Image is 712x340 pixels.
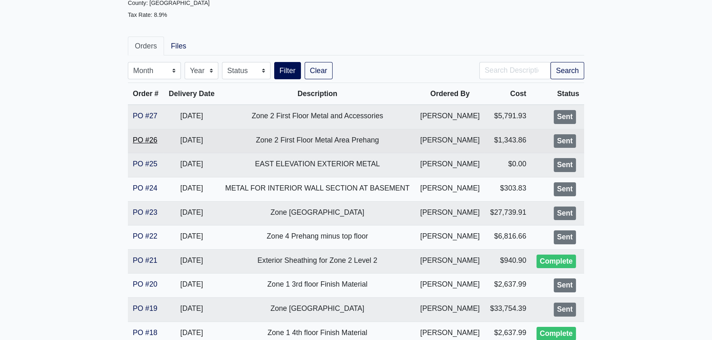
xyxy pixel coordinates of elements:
td: $303.83 [485,177,531,201]
td: $0.00 [485,153,531,177]
div: Sent [554,134,576,148]
th: Delivery Date [164,83,220,105]
td: $33,754.39 [485,297,531,322]
td: $27,739.91 [485,201,531,225]
td: Zone [GEOGRAPHIC_DATA] [220,297,415,322]
button: Search [550,62,584,79]
td: [PERSON_NAME] [415,177,485,201]
a: PO #20 [133,280,157,288]
td: [DATE] [164,225,220,250]
a: PO #27 [133,112,157,120]
td: Zone [GEOGRAPHIC_DATA] [220,201,415,225]
td: Zone 1 3rd floor Finish Material [220,273,415,298]
td: METAL FOR INTERIOR WALL SECTION AT BASEMENT [220,177,415,201]
td: [DATE] [164,297,220,322]
td: [DATE] [164,201,220,225]
td: $5,791.93 [485,105,531,129]
div: Sent [554,230,576,244]
td: [PERSON_NAME] [415,273,485,298]
td: [DATE] [164,105,220,129]
td: [PERSON_NAME] [415,201,485,225]
div: Sent [554,207,576,221]
div: Sent [554,110,576,124]
td: [PERSON_NAME] [415,153,485,177]
td: [DATE] [164,273,220,298]
th: Description [220,83,415,105]
button: Filter [274,62,301,79]
a: Clear [305,62,333,79]
div: Sent [554,278,576,292]
a: Orders [128,37,164,55]
a: Files [164,37,193,55]
th: Ordered By [415,83,485,105]
td: [PERSON_NAME] [415,105,485,129]
td: Zone 2 First Floor Metal and Accessories [220,105,415,129]
td: [DATE] [164,249,220,273]
td: [PERSON_NAME] [415,225,485,250]
td: Zone 2 First Floor Metal Area Prehang [220,129,415,153]
td: [PERSON_NAME] [415,297,485,322]
a: PO #18 [133,329,157,337]
a: PO #25 [133,160,157,168]
td: [PERSON_NAME] [415,249,485,273]
td: [DATE] [164,177,220,201]
td: Zone 4 Prehang minus top floor [220,225,415,250]
td: $6,816.66 [485,225,531,250]
th: Status [531,83,584,105]
small: Tax Rate: 8.9% [128,11,167,18]
td: $1,343.86 [485,129,531,153]
th: Cost [485,83,531,105]
td: [DATE] [164,129,220,153]
td: $940.90 [485,249,531,273]
td: [DATE] [164,153,220,177]
td: Exterior Sheathing for Zone 2 Level 2 [220,249,415,273]
a: PO #22 [133,232,157,240]
div: Sent [554,182,576,196]
a: PO #26 [133,136,157,144]
input: Search [479,62,550,79]
a: PO #23 [133,208,157,216]
div: Sent [554,303,576,317]
th: Order # [128,83,164,105]
div: Sent [554,158,576,172]
div: Complete [536,255,576,269]
a: PO #24 [133,184,157,192]
a: PO #19 [133,304,157,312]
td: [PERSON_NAME] [415,129,485,153]
td: EAST ELEVATION EXTERIOR METAL [220,153,415,177]
td: $2,637.99 [485,273,531,298]
a: PO #21 [133,256,157,264]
